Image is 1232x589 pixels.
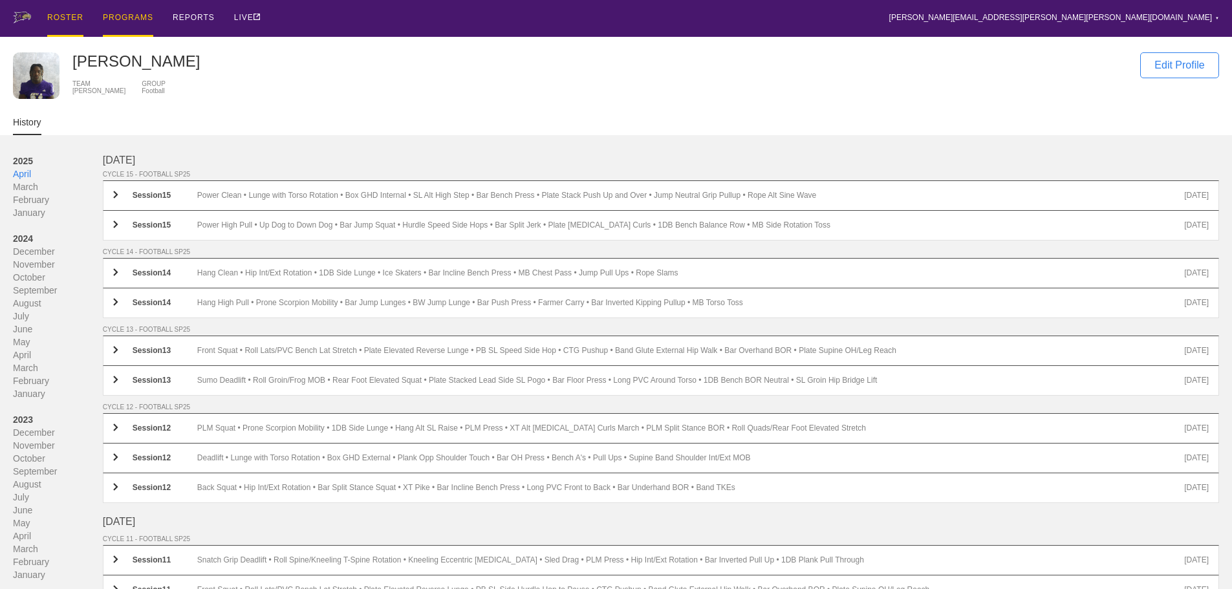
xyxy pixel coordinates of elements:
div: April [13,348,103,361]
div: [DATE] [1184,483,1209,493]
img: carrot_right.png [113,346,118,354]
div: [DATE] [1184,268,1209,278]
div: November [13,258,103,271]
div: Power High Pull • Up Dog to Down Dog • Bar Jump Squat • Hurdle Speed Side Hops • Bar Split Jerk •... [197,220,1184,230]
div: Session 11 [133,555,197,565]
div: Edit Profile [1140,52,1219,78]
div: March [13,180,103,193]
div: February [13,374,103,387]
div: [PERSON_NAME] [72,87,125,94]
div: [DATE] [1184,453,1209,463]
div: [DATE] [1184,298,1209,308]
div: October [13,452,103,465]
div: CYCLE 14 - FOOTBALL SP25 [103,248,1219,255]
img: carrot_right.png [113,555,118,563]
img: carrot_right.png [113,220,118,228]
div: CHANGE PHOTO [19,67,52,85]
div: April [13,167,103,180]
img: logo [13,12,31,23]
div: August [13,478,103,491]
img: carrot_right.png [113,268,118,276]
img: carrot_right.png [113,298,118,306]
div: Session 15 [133,220,197,230]
div: October [13,271,103,284]
div: [DATE] [1184,346,1209,356]
div: [DATE] [103,516,1219,528]
div: January [13,568,103,581]
div: March [13,361,103,374]
div: ▼ [1215,14,1219,22]
div: August [13,297,103,310]
div: CYCLE 15 - FOOTBALL SP25 [103,171,1219,178]
div: July [13,491,103,504]
div: February [13,555,103,568]
div: Session 14 [133,268,197,278]
div: 2024 [13,232,103,245]
div: CYCLE 13 - FOOTBALL SP25 [103,326,1219,333]
iframe: Chat Widget [1167,527,1232,589]
img: carrot_right.png [113,453,118,461]
div: Sumo Deadlift • Roll Groin/Frog MOB • Rear Foot Elevated Squat • Plate Stacked Lead Side SL Pogo ... [197,376,1184,385]
div: April [13,530,103,542]
div: Session 14 [133,298,197,308]
div: May [13,336,103,348]
img: carrot_right.png [113,191,118,198]
div: CYCLE 12 - FOOTBALL SP25 [103,403,1219,411]
div: PLM Squat • Prone Scorpion Mobility • 1DB Side Lunge • Hang Alt SL Raise • PLM Press • XT Alt [ME... [197,423,1184,433]
div: September [13,284,103,297]
div: CYCLE 11 - FOOTBALL SP25 [103,535,1219,542]
div: [DATE] [1184,220,1209,230]
div: 2025 [13,155,103,167]
div: Deadlift • Lunge with Torso Rotation • Box GHD External • Plank Opp Shoulder Touch • Bar OH Press... [197,453,1184,463]
div: September [13,465,103,478]
div: June [13,504,103,517]
img: carrot_right.png [113,423,118,431]
div: December [13,245,103,258]
div: Session 13 [133,376,197,385]
div: Hang Clean • Hip Int/Ext Rotation • 1DB Side Lunge • Ice Skaters • Bar Incline Bench Press • MB C... [197,268,1184,278]
div: [DATE] [1184,191,1209,200]
div: May [13,517,103,530]
div: Football [142,87,166,94]
img: carrot_right.png [113,376,118,383]
div: Session 12 [133,483,197,493]
div: Hang High Pull • Prone Scorpion Mobility • Bar Jump Lunges • BW Jump Lunge • Bar Push Press • Far... [197,298,1184,308]
div: February [13,193,103,206]
div: Session 12 [133,423,197,433]
div: January [13,387,103,400]
div: December [13,426,103,439]
div: Snatch Grip Deadlift • Roll Spine/Kneeling T-Spine Rotation • Kneeling Eccentric [MEDICAL_DATA] •... [197,555,1184,565]
div: GROUP [142,80,166,87]
div: [PERSON_NAME] [72,52,1127,70]
div: Session 15 [133,191,197,200]
div: January [13,206,103,219]
div: Power Clean • Lunge with Torso Rotation • Box GHD Internal • SL Alt High Step • Bar Bench Press •... [197,191,1184,200]
div: 2023 [13,413,103,426]
div: Back Squat • Hip Int/Ext Rotation • Bar Split Stance Squat • XT Pike • Bar Incline Bench Press • ... [197,483,1184,493]
div: July [13,310,103,323]
div: June [13,323,103,336]
a: History [13,117,41,135]
div: Session 13 [133,346,197,356]
div: [DATE] [1184,376,1209,385]
div: [DATE] [103,155,1219,166]
div: TEAM [72,80,125,87]
img: carrot_right.png [113,483,118,491]
div: March [13,542,103,555]
div: November [13,439,103,452]
div: Front Squat • Roll Lats/PVC Bench Lat Stretch • Plate Elevated Reverse Lunge • PB SL Speed Side H... [197,346,1184,356]
div: Session 12 [133,453,197,463]
div: [DATE] [1184,423,1209,433]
